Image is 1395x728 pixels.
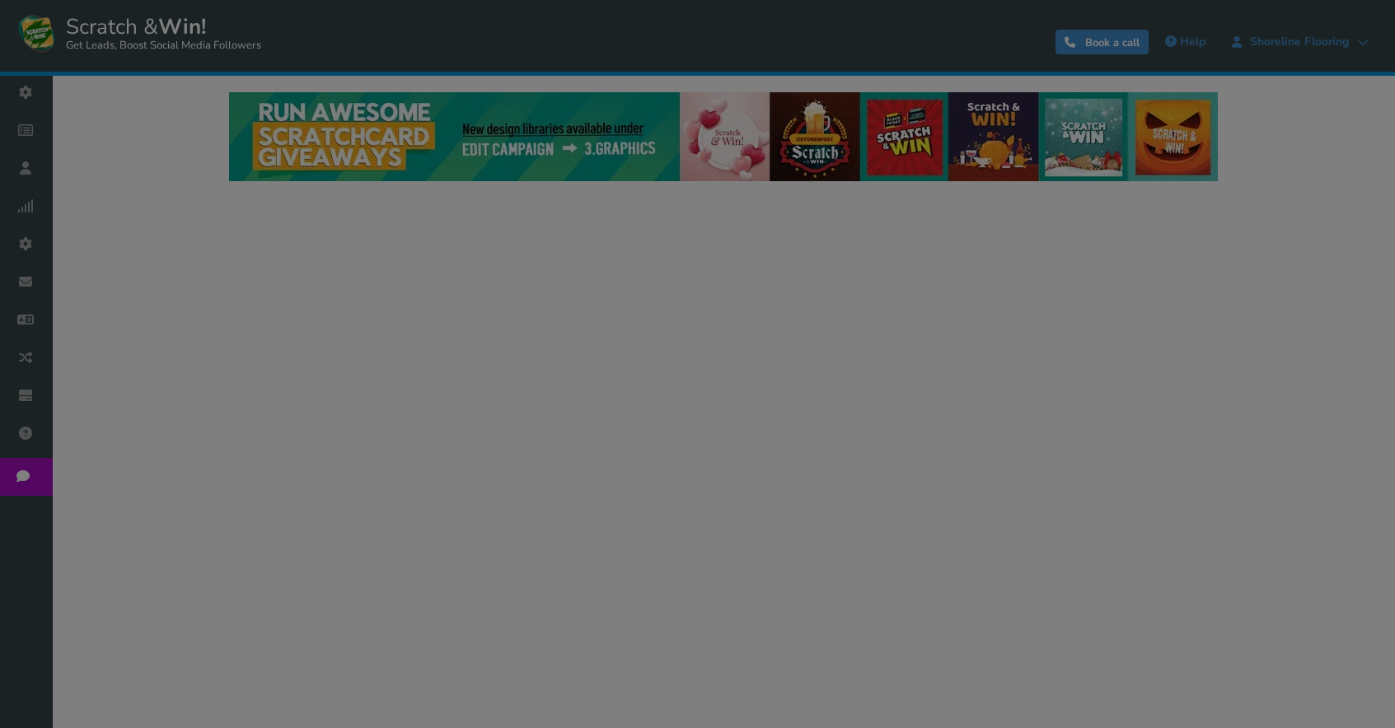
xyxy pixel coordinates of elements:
[711,351,721,373] label: ●
[699,351,709,373] label: ●
[662,351,672,373] label: ●
[674,351,684,373] label: ●
[686,351,696,373] label: ●
[723,351,733,373] label: ●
